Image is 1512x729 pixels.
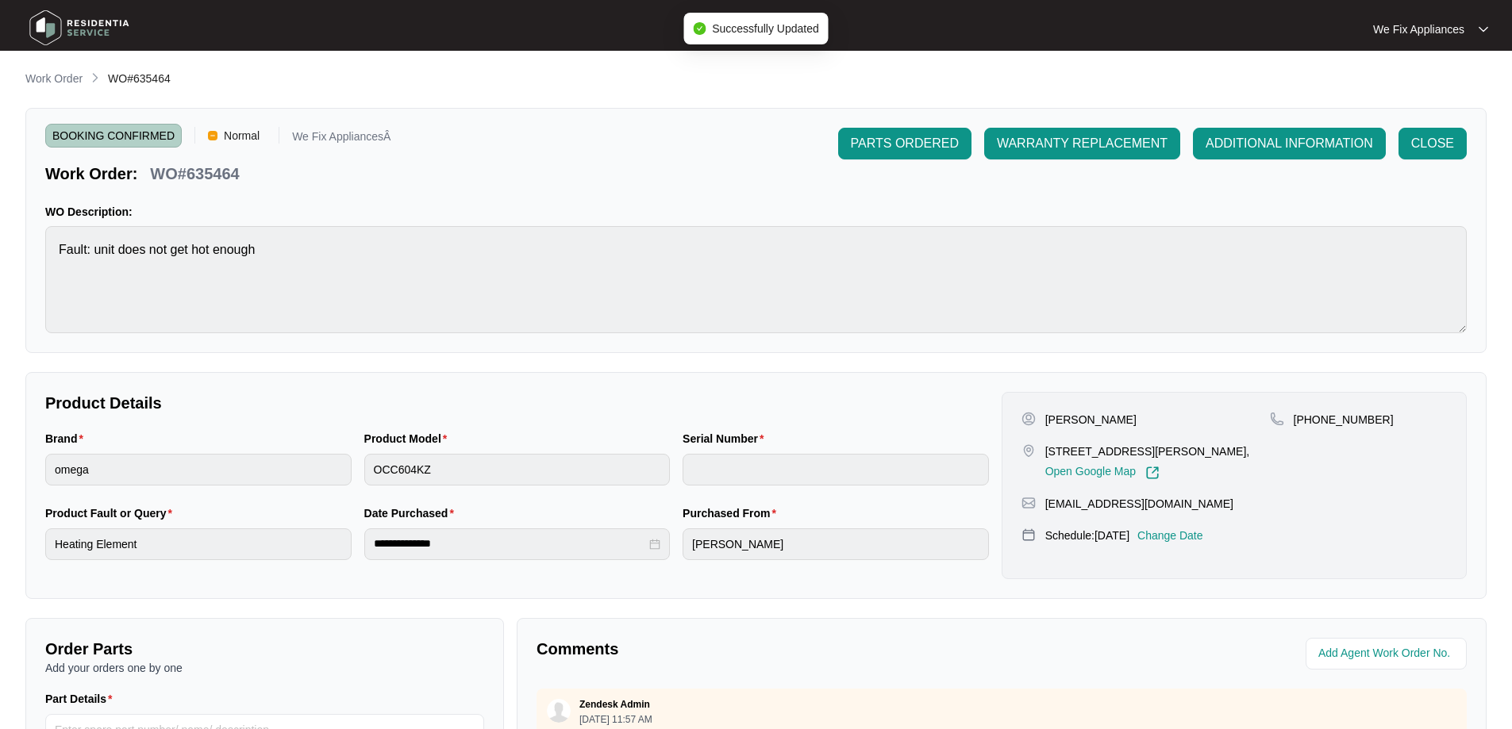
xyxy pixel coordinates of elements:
input: Date Purchased [374,535,647,552]
img: Link-External [1145,466,1160,480]
img: chevron-right [89,71,102,84]
p: WO#635464 [150,163,239,185]
span: WARRANTY REPLACEMENT [997,134,1168,153]
p: Product Details [45,392,989,414]
p: Change Date [1137,528,1203,543]
label: Part Details [45,691,119,707]
p: Work Order [25,71,83,86]
p: Order Parts [45,638,484,660]
input: Purchased From [683,528,989,560]
img: map-pin [1021,528,1036,542]
input: Product Fault or Query [45,528,352,560]
p: Schedule: [DATE] [1045,528,1129,543]
span: WO#635464 [108,72,171,85]
label: Date Purchased [364,505,460,521]
p: We Fix AppliancesÂ [292,131,391,148]
span: ADDITIONAL INFORMATION [1206,134,1373,153]
button: ADDITIONAL INFORMATION [1193,128,1386,159]
label: Purchased From [683,505,783,521]
span: check-circle [693,22,706,35]
input: Product Model [364,454,671,485]
span: Normal [217,124,266,148]
label: Serial Number [683,431,770,447]
p: [STREET_ADDRESS][PERSON_NAME], [1045,443,1250,459]
span: Successfully Updated [712,22,819,35]
input: Add Agent Work Order No. [1318,644,1457,663]
img: map-pin [1021,443,1036,458]
img: user-pin [1021,412,1036,426]
p: Zendesk Admin [579,698,650,711]
label: Product Model [364,431,454,447]
input: Brand [45,454,352,485]
p: Comments [537,638,991,660]
p: [DATE] 11:57 AM [579,715,652,724]
p: [PHONE_NUMBER] [1294,412,1394,428]
span: PARTS ORDERED [851,134,959,153]
button: WARRANTY REPLACEMENT [984,128,1180,159]
input: Serial Number [683,454,989,485]
textarea: Fault: unit does not get hot enough [45,226,1467,333]
a: Open Google Map [1045,466,1160,480]
p: We Fix Appliances [1373,21,1464,37]
button: CLOSE [1399,128,1467,159]
label: Product Fault or Query [45,505,179,521]
button: PARTS ORDERED [838,128,971,159]
span: BOOKING CONFIRMED [45,124,182,148]
img: residentia service logo [24,4,135,52]
p: [PERSON_NAME] [1045,412,1137,428]
img: map-pin [1021,496,1036,510]
p: Work Order: [45,163,137,185]
img: map-pin [1270,412,1284,426]
img: user.svg [547,699,571,723]
a: Work Order [22,71,86,88]
p: WO Description: [45,204,1467,220]
img: dropdown arrow [1479,25,1488,33]
label: Brand [45,431,90,447]
span: CLOSE [1411,134,1454,153]
p: Add your orders one by one [45,660,484,676]
img: Vercel Logo [208,131,217,140]
p: [EMAIL_ADDRESS][DOMAIN_NAME] [1045,496,1233,512]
